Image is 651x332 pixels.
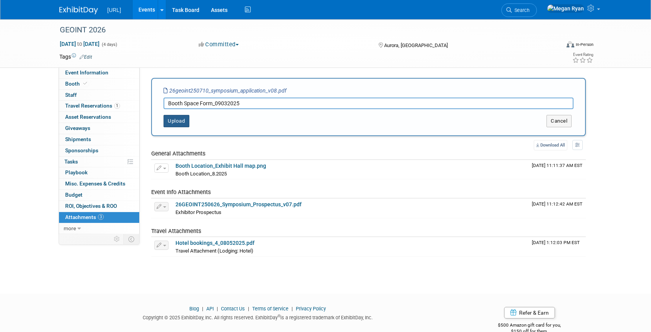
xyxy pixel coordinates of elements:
a: Travel Reservations1 [59,101,139,111]
span: 1 [114,103,120,109]
span: General Attachments [151,150,206,157]
a: Asset Reservations [59,112,139,123]
span: Travel Attachments [151,228,201,234]
i: Booth reservation complete [83,81,87,86]
img: ExhibitDay [59,7,98,14]
div: In-Person [575,42,594,47]
span: Search [512,7,530,13]
td: Upload Timestamp [529,199,586,218]
span: 3 [98,214,104,220]
a: Sponsorships [59,145,139,156]
span: Event Info Attachments [151,189,211,195]
span: Booth Location_8.2025 [175,171,227,177]
span: Misc. Expenses & Credits [65,180,125,187]
span: Travel Reservations [65,103,120,109]
a: Booth Location_Exhibit Hall map.png [175,163,266,169]
span: Shipments [65,136,91,142]
span: Asset Reservations [65,114,111,120]
td: Tags [59,53,92,61]
a: 26GEOINT250626_Symposium_Prospectus_v07.pdf [175,201,302,207]
button: Upload [164,115,189,127]
span: Travel Attachment (Lodging: Hotel) [175,248,253,254]
span: Budget [65,192,83,198]
a: Misc. Expenses & Credits [59,179,139,189]
span: | [200,306,205,312]
a: Download All [534,140,567,150]
a: ROI, Objectives & ROO [59,201,139,212]
span: Tasks [64,158,78,165]
div: Event Rating [572,53,593,57]
a: more [59,223,139,234]
span: Upload Timestamp [532,240,580,245]
a: Budget [59,190,139,201]
sup: ® [278,314,280,318]
span: to [76,41,83,47]
button: Committed [196,40,242,49]
td: Personalize Event Tab Strip [110,234,124,244]
span: Upload Timestamp [532,201,582,207]
a: Giveaways [59,123,139,134]
a: Playbook [59,167,139,178]
span: Sponsorships [65,147,98,153]
span: | [290,306,295,312]
td: Toggle Event Tabs [124,234,140,244]
span: (4 days) [101,42,117,47]
a: Booth [59,79,139,89]
a: Refer & Earn [504,307,555,319]
span: Staff [65,92,77,98]
span: | [215,306,220,312]
span: Exhibitor Prospectus [175,209,221,215]
span: Playbook [65,169,88,175]
span: Aurora, [GEOGRAPHIC_DATA] [384,42,448,48]
div: GEOINT 2026 [57,23,548,37]
a: Edit [79,54,92,60]
span: more [64,225,76,231]
span: Attachments [65,214,104,220]
a: Hotel bookings_4_08052025.pdf [175,240,255,246]
i: 26geoint250710_symposium_application_v08.pdf [164,88,287,94]
span: Event Information [65,69,108,76]
a: Event Information [59,67,139,78]
a: Terms of Service [252,306,288,312]
a: Attachments3 [59,212,139,223]
span: ROI, Objectives & ROO [65,203,117,209]
span: | [246,306,251,312]
input: Enter description [164,98,573,109]
a: Blog [189,306,199,312]
span: Booth [65,81,89,87]
div: Event Format [514,40,594,52]
button: Cancel [546,115,572,127]
a: Staff [59,90,139,101]
td: Upload Timestamp [529,160,586,179]
span: [URL] [107,7,121,13]
a: API [206,306,214,312]
a: Contact Us [221,306,245,312]
span: [DATE] [DATE] [59,40,100,47]
img: Format-Inperson.png [567,41,574,47]
img: Megan Ryan [547,4,584,13]
span: Upload Timestamp [532,163,582,168]
span: Giveaways [65,125,90,131]
a: Search [501,3,537,17]
a: Shipments [59,134,139,145]
td: Upload Timestamp [529,237,586,256]
div: Copyright © 2025 ExhibitDay, Inc. All rights reserved. ExhibitDay is a registered trademark of Ex... [59,312,456,321]
a: Tasks [59,157,139,167]
a: Privacy Policy [296,306,326,312]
